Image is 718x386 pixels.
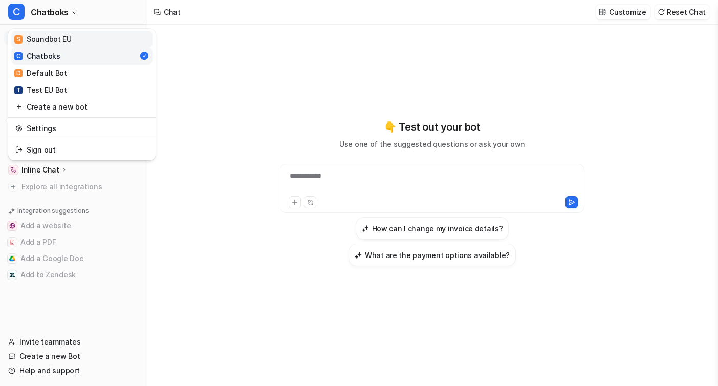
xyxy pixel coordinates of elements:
[8,29,156,160] div: CChatboks
[15,101,23,112] img: reset
[14,86,23,94] span: T
[11,120,153,137] a: Settings
[31,5,69,19] span: Chatboks
[14,68,67,78] div: Default Bot
[14,84,67,95] div: Test EU Bot
[14,52,23,60] span: C
[15,123,23,134] img: reset
[11,98,153,115] a: Create a new bot
[11,141,153,158] a: Sign out
[8,4,25,20] span: C
[14,35,23,44] span: S
[15,144,23,155] img: reset
[14,34,72,45] div: Soundbot EU
[14,51,60,61] div: Chatboks
[14,69,23,77] span: D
